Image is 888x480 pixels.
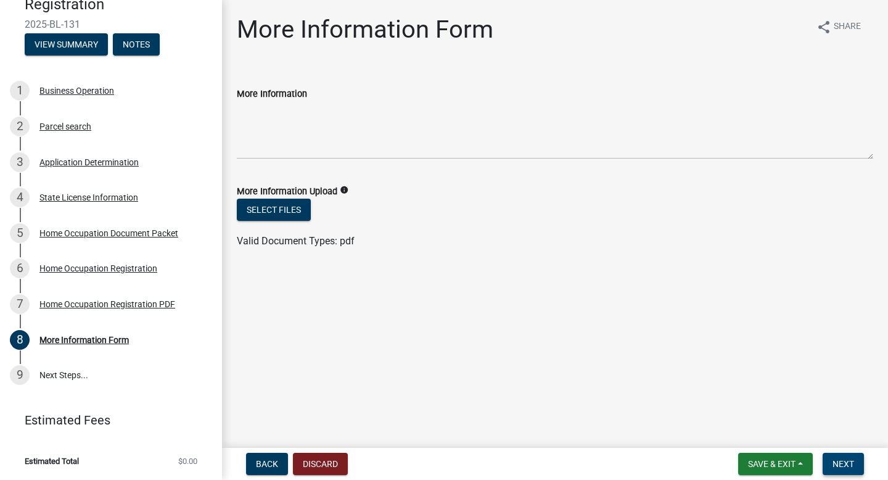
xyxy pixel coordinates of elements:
span: 2025-BL-131 [25,19,197,30]
div: 1 [10,81,30,101]
div: 9 [10,365,30,385]
span: Next [832,459,854,469]
div: 4 [10,188,30,207]
span: Estimated Total [25,457,79,465]
button: Select files [237,199,311,221]
div: Home Occupation Document Packet [39,229,178,238]
div: Home Occupation Registration [39,264,157,273]
button: Notes [113,33,160,56]
div: 5 [10,223,30,243]
div: Application Determination [39,158,139,167]
label: More Information Upload [237,188,337,196]
wm-modal-confirm: Summary [25,40,108,50]
button: Discard [293,453,348,475]
div: 2 [10,117,30,136]
div: State License Information [39,193,138,202]
button: Back [246,453,288,475]
span: Valid Document Types: pdf [237,235,355,247]
i: info [340,186,348,194]
div: More Information Form [39,336,129,344]
div: 7 [10,294,30,314]
span: Save & Exit [748,459,795,469]
div: Parcel search [39,122,91,131]
div: 3 [10,152,30,172]
label: More Information [237,90,307,99]
div: 6 [10,259,30,278]
div: 8 [10,330,30,350]
span: $0.00 [178,457,197,465]
a: Estimated Fees [10,408,202,432]
div: Business Operation [39,86,114,95]
wm-modal-confirm: Notes [113,40,160,50]
button: Next [823,453,864,475]
button: View Summary [25,33,108,56]
span: Back [256,459,278,469]
button: Save & Exit [738,453,813,475]
span: Share [834,20,861,35]
h1: More Information Form [237,15,493,44]
button: shareShare [807,15,871,39]
div: Home Occupation Registration PDF [39,300,175,308]
i: share [816,20,831,35]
